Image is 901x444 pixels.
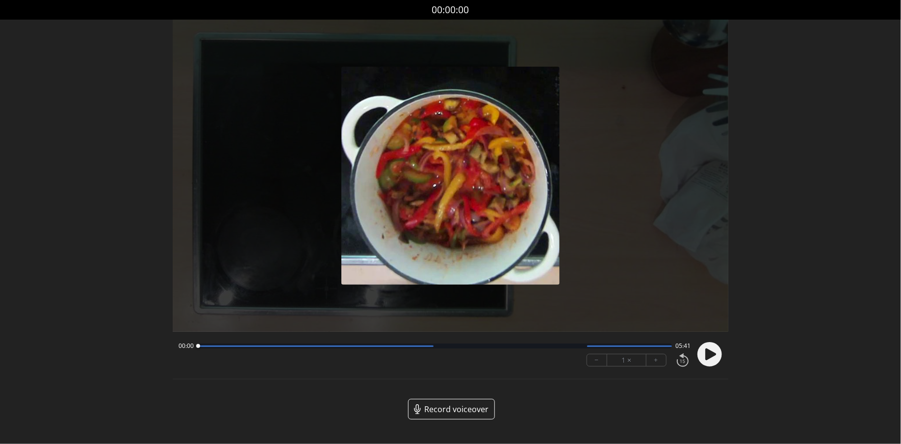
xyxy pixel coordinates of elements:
span: 05:41 [676,342,691,350]
button: − [587,354,607,366]
span: Record voiceover [424,403,489,415]
img: Poster Image [341,67,560,285]
div: 1 × [607,354,646,366]
a: 00:00:00 [432,3,469,17]
a: Record voiceover [408,399,495,419]
button: + [646,354,666,366]
span: 00:00 [179,342,194,350]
